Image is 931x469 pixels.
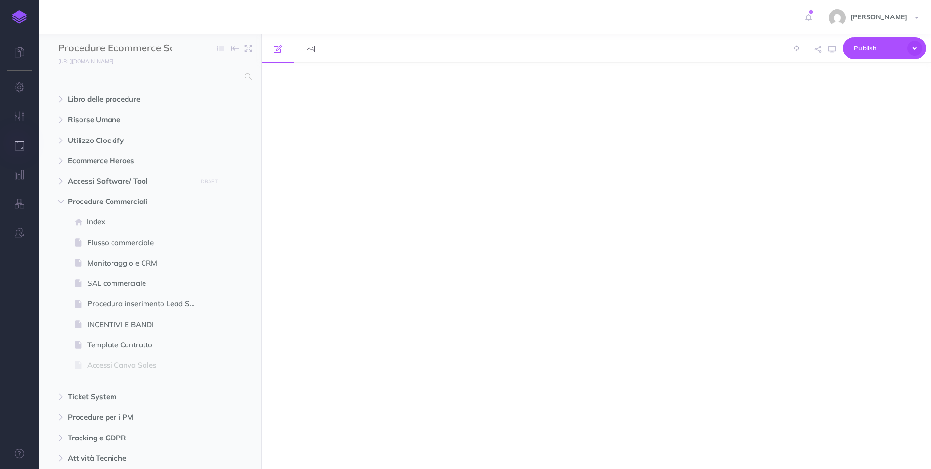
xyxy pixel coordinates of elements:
[843,37,926,59] button: Publish
[87,278,203,289] span: SAL commerciale
[68,155,191,167] span: Ecommerce Heroes
[854,41,902,56] span: Publish
[87,339,203,351] span: Template Contratto
[58,68,239,85] input: Search
[87,216,203,228] span: Index
[68,391,191,403] span: Ticket System
[58,41,172,56] input: Documentation Name
[12,10,27,24] img: logo-mark.svg
[87,319,203,330] span: INCENTIVI E BANDI
[829,9,846,26] img: b1eb4d8dcdfd9a3639e0a52054f32c10.jpg
[197,176,221,187] button: DRAFT
[68,453,191,464] span: Attività Tecniche
[87,360,203,371] span: Accessi Canva Sales
[846,13,912,21] span: [PERSON_NAME]
[87,257,203,269] span: Monitoraggio e CRM
[68,135,191,146] span: Utilizzo Clockify
[39,56,123,65] a: [URL][DOMAIN_NAME]
[58,58,113,64] small: [URL][DOMAIN_NAME]
[87,298,203,310] span: Procedura inserimento Lead Shopify PLUS e POS
[68,432,191,444] span: Tracking e GDPR
[68,175,191,187] span: Accessi Software/ Tool
[87,237,203,249] span: Flusso commerciale
[68,196,191,207] span: Procedure Commerciali
[68,94,191,105] span: Libro delle procedure
[68,411,191,423] span: Procedure per i PM
[68,114,191,125] span: Risorse Umane
[201,178,218,185] small: DRAFT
